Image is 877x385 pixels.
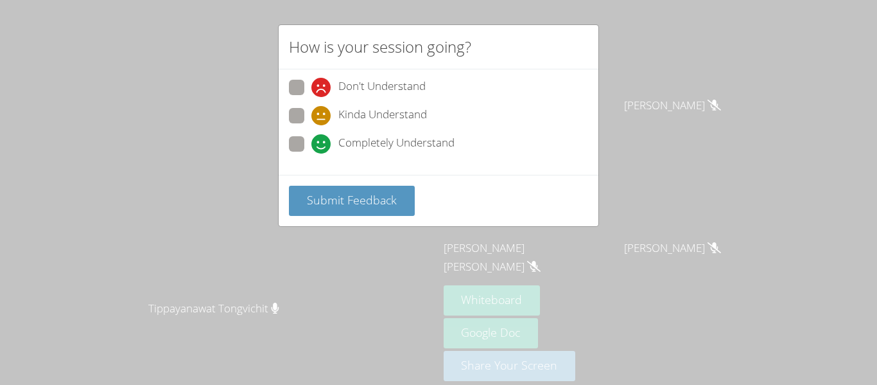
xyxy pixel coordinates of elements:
h2: How is your session going? [289,35,471,58]
span: Kinda Understand [338,106,427,125]
span: Don't Understand [338,78,426,97]
button: Submit Feedback [289,186,415,216]
span: Completely Understand [338,134,455,154]
span: Submit Feedback [307,192,397,208]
